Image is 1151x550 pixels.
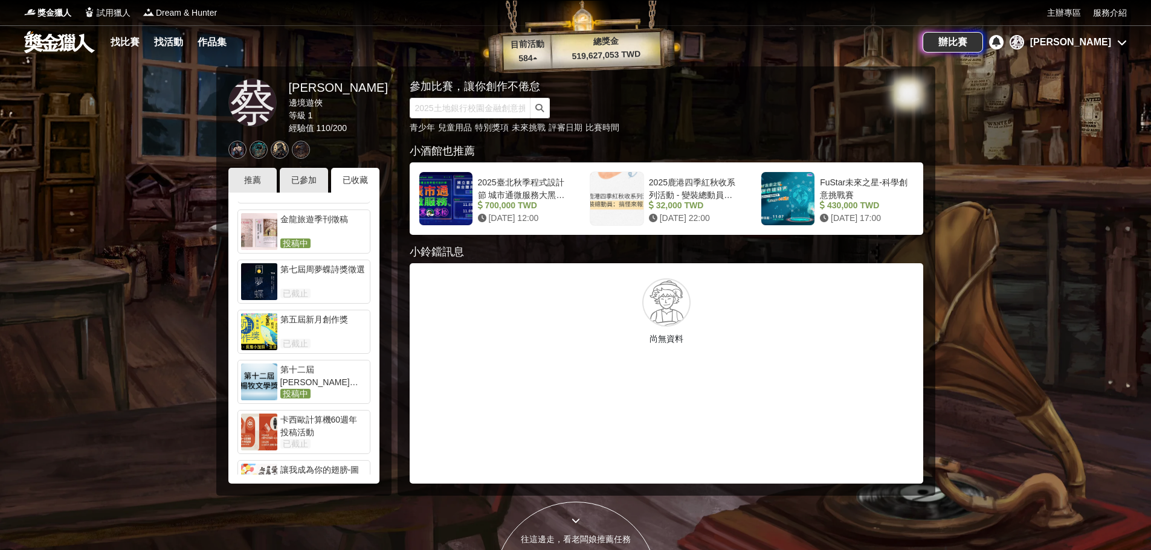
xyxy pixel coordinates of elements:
div: 700,000 TWD [478,199,567,212]
div: 讓我成為你的翅膀-圖文徵件 [280,464,367,488]
a: 主辦專區 [1047,7,1081,19]
a: 讓我成為你的翅膀-圖文徵件已截止 [237,460,370,504]
a: 蔡 [228,78,277,127]
a: 辦比賽 [923,32,983,53]
span: 獎金獵人 [37,7,71,19]
span: 已截止 [280,439,311,449]
a: 找比賽 [106,34,144,51]
a: 青少年 [410,123,435,132]
a: Logo獎金獵人 [24,7,71,19]
span: 投稿中 [280,389,311,398]
div: FuStar未來之星-科學創意挑戰賽 [820,176,909,199]
div: 小鈴鐺訊息 [410,244,923,260]
p: 尚無資料 [419,333,914,345]
div: 小酒館也推薦 [410,143,923,159]
a: 作品集 [193,34,231,51]
a: Logo試用獵人 [83,7,131,19]
a: 第十二屆[PERSON_NAME]文學獎投稿中 [237,360,370,404]
span: 已截止 [280,289,311,298]
a: 找活動 [149,34,188,51]
a: FuStar未來之星-科學創意挑戰賽 430,000 TWD [DATE] 17:00 [755,165,920,232]
div: [PERSON_NAME] [289,78,388,97]
div: 已收藏 [331,168,379,193]
a: 金龍旅遊季刊徵稿投稿中 [237,209,370,254]
a: 兒童用品 [438,123,472,132]
div: 第七屆周夢蝶詩獎徵選 [280,263,367,287]
div: 往這邊走，看老闆娘推薦任務 [495,533,657,546]
input: 2025土地銀行校園金融創意挑戰賽：從你出發 開啟智慧金融新頁 [410,98,530,118]
a: 評審日期 [549,123,582,132]
a: 第七屆周夢蝶詩獎徵選已截止 [237,260,370,304]
p: 總獎金 [551,33,660,50]
div: 430,000 TWD [820,199,909,212]
span: 1 [308,110,312,120]
a: 比賽時間 [585,123,619,132]
span: Dream & Hunter [156,7,217,19]
a: LogoDream & Hunter [143,7,217,19]
p: 519,627,053 TWD [552,47,661,63]
span: 試用獵人 [97,7,131,19]
div: 2025臺北秋季程式設計節 城市通微服務大黑客松 [478,176,567,199]
div: [DATE] 22:00 [649,212,738,225]
div: 2025鹿港四季紅秋收系列活動 - 變裝總動員：搞怪來報到！ [649,176,738,199]
span: 等級 [289,110,306,120]
a: 第五屆新月創作獎已截止 [237,310,370,354]
span: 經驗值 [289,123,314,133]
span: 已截止 [280,339,311,348]
div: 第五屆新月創作獎 [280,313,367,337]
div: 推薦 [228,168,277,193]
a: 服務介紹 [1093,7,1127,19]
div: 蔡 [1010,35,1024,50]
div: 已參加 [280,168,328,193]
div: 參加比賽，讓你創作不倦怠 [410,78,881,95]
div: 金龍旅遊季刊徵稿 [280,213,367,237]
a: 特別獎項 [475,123,509,132]
a: 2025臺北秋季程式設計節 城市通微服務大黑客松 700,000 TWD [DATE] 12:00 [413,165,578,232]
div: 第十二屆[PERSON_NAME]文學獎 [280,363,367,388]
a: 未來挑戰 [512,123,546,132]
span: 投稿中 [280,238,311,248]
a: 2025鹿港四季紅秋收系列活動 - 變裝總動員：搞怪來報到！ 32,000 TWD [DATE] 22:00 [584,165,749,232]
div: [DATE] 17:00 [820,212,909,225]
p: 目前活動 [503,37,552,52]
div: [DATE] 12:00 [478,212,567,225]
p: 584 ▴ [503,51,552,66]
span: 110 / 200 [316,123,347,133]
img: Logo [143,6,155,18]
img: Logo [24,6,36,18]
img: Logo [83,6,95,18]
div: 邊境遊俠 [289,97,388,109]
div: [PERSON_NAME] [1030,35,1111,50]
div: 卡西歐計算機60週年 投稿活動 [280,414,367,438]
div: 32,000 TWD [649,199,738,212]
a: 卡西歐計算機60週年 投稿活動已截止 [237,410,370,454]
